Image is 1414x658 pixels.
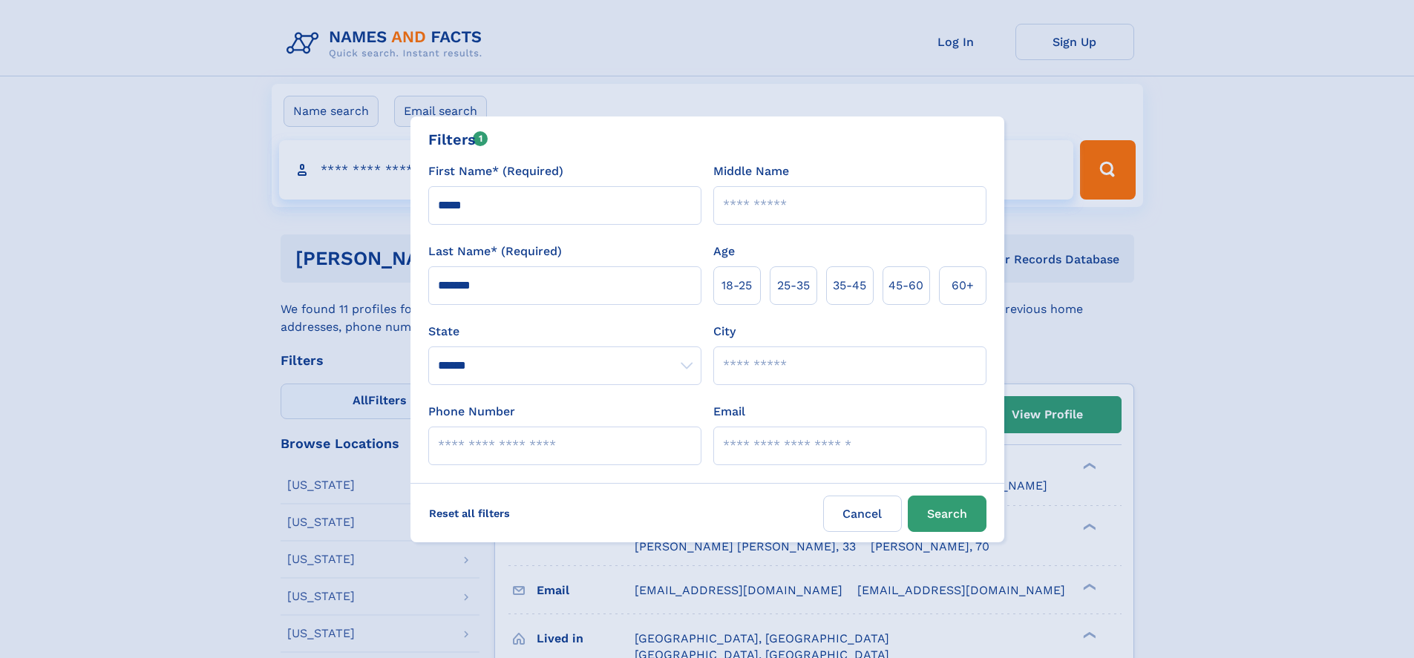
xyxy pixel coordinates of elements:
label: First Name* (Required) [428,162,563,180]
span: 35‑45 [833,277,866,295]
label: Phone Number [428,403,515,421]
div: Filters [428,128,488,151]
label: Email [713,403,745,421]
span: 18‑25 [721,277,752,295]
button: Search [908,496,986,532]
label: Reset all filters [419,496,520,531]
span: 45‑60 [888,277,923,295]
label: City [713,323,736,340]
span: 60+ [952,277,974,295]
label: Cancel [823,496,902,532]
span: 25‑35 [777,277,810,295]
label: Middle Name [713,162,789,180]
label: State [428,323,701,340]
label: Age [713,243,735,260]
label: Last Name* (Required) [428,243,562,260]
